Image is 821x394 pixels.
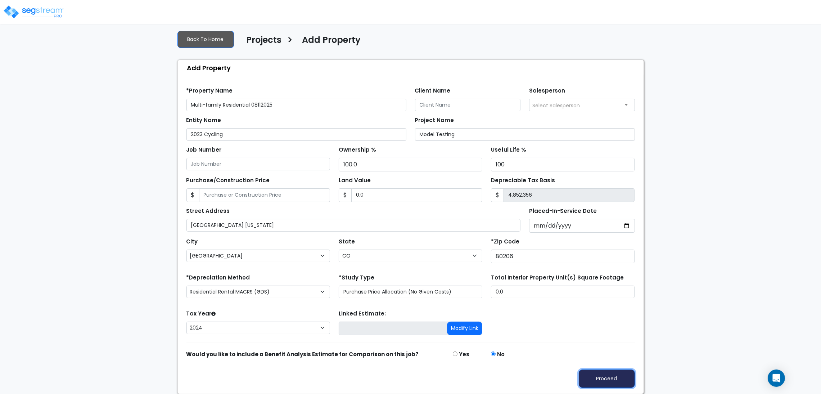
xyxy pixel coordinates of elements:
label: *Zip Code [491,238,519,246]
label: *Property Name [186,87,233,95]
h4: Add Property [302,35,361,47]
label: Useful Life % [491,146,526,154]
label: *Depreciation Method [186,274,250,282]
label: Total Interior Property Unit(s) Square Footage [491,274,624,282]
label: Purchase/Construction Price [186,176,270,185]
label: No [497,350,505,359]
label: Linked Estimate: [339,310,386,318]
h4: Projects [247,35,282,47]
a: Add Property [297,35,361,50]
label: Land Value [339,176,371,185]
label: Street Address [186,207,230,215]
input: Useful Life % [491,158,635,171]
label: Tax Year [186,310,216,318]
button: Proceed [579,370,635,388]
input: Entity Name [186,128,406,141]
input: Street Address [186,219,521,232]
label: Job Number [186,146,222,154]
span: $ [339,188,352,202]
label: State [339,238,355,246]
button: Modify Link [447,322,482,335]
div: Add Property [181,60,644,76]
input: total square foot [491,286,635,298]
input: Ownership % [339,158,482,171]
span: Select Salesperson [532,102,580,109]
input: Property Name [186,99,406,111]
input: 0.00 [504,188,635,202]
a: Back To Home [177,31,234,48]
strong: Would you like to include a Benefit Analysis Estimate for Comparison on this job? [186,350,419,358]
label: Depreciable Tax Basis [491,176,555,185]
input: Zip Code [491,250,635,263]
img: logo_pro_r.png [3,5,64,19]
a: Projects [241,35,282,50]
input: Project Name [415,128,635,141]
span: $ [186,188,199,202]
label: Salesperson [529,87,565,95]
input: Land Value [351,188,482,202]
label: Yes [459,350,469,359]
label: Project Name [415,116,454,125]
label: Entity Name [186,116,221,125]
label: *Study Type [339,274,374,282]
label: Placed-In-Service Date [529,207,597,215]
span: $ [491,188,504,202]
div: Open Intercom Messenger [768,370,785,387]
input: Client Name [415,99,521,111]
input: Purchase or Construction Price [199,188,330,202]
label: Client Name [415,87,451,95]
label: City [186,238,198,246]
input: Job Number [186,158,330,170]
label: Ownership % [339,146,376,154]
h3: > [287,34,293,48]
